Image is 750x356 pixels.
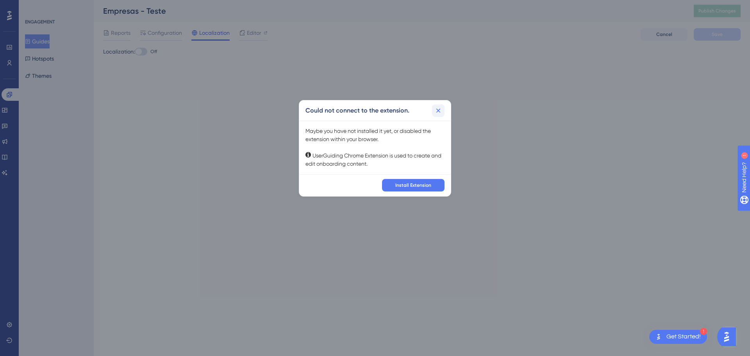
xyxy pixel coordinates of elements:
[395,182,431,188] span: Install Extension
[305,106,409,115] h2: Could not connect to the extension.
[700,328,707,335] div: 1
[305,127,445,168] div: Maybe you have not installed it yet, or disabled the extension within your browser. UserGuiding C...
[649,330,707,344] div: Open Get Started! checklist, remaining modules: 1
[654,332,663,342] img: launcher-image-alternative-text
[717,325,741,349] iframe: UserGuiding AI Assistant Launcher
[666,333,701,341] div: Get Started!
[18,2,49,11] span: Need Help?
[54,4,57,10] div: 1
